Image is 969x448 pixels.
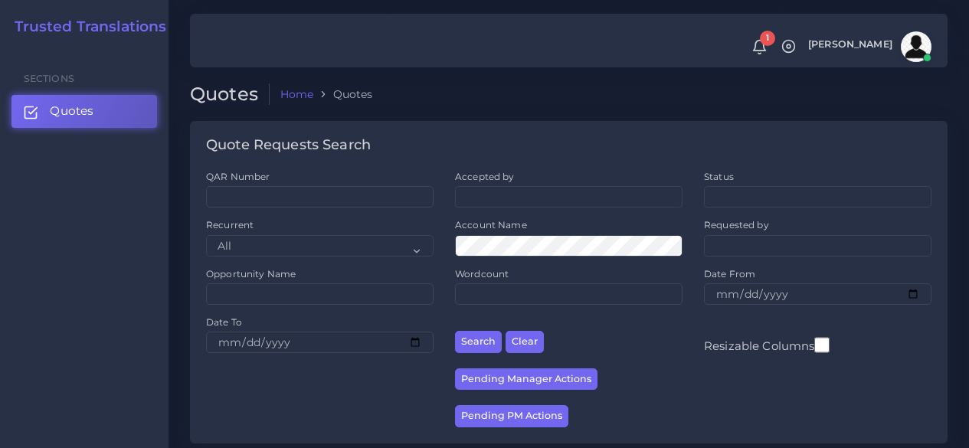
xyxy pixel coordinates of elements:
img: avatar [901,31,931,62]
label: Wordcount [455,267,509,280]
a: 1 [746,39,773,55]
label: Date From [704,267,755,280]
li: Quotes [313,87,372,102]
label: Resizable Columns [704,335,830,355]
a: Home [280,87,314,102]
h2: Quotes [190,83,270,106]
h4: Quote Requests Search [206,137,371,154]
label: Recurrent [206,218,254,231]
span: [PERSON_NAME] [808,40,892,50]
label: Requested by [704,218,769,231]
label: Status [704,170,734,183]
a: Quotes [11,95,157,127]
button: Pending Manager Actions [455,368,597,391]
label: Date To [206,316,242,329]
span: Quotes [50,103,93,119]
span: 1 [760,31,775,46]
a: Trusted Translations [4,18,167,36]
button: Clear [506,331,544,353]
label: Accepted by [455,170,515,183]
label: QAR Number [206,170,270,183]
span: Sections [24,73,74,84]
label: Opportunity Name [206,267,296,280]
button: Search [455,331,502,353]
button: Pending PM Actions [455,405,568,427]
input: Resizable Columns [814,335,830,355]
a: [PERSON_NAME]avatar [800,31,937,62]
label: Account Name [455,218,527,231]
